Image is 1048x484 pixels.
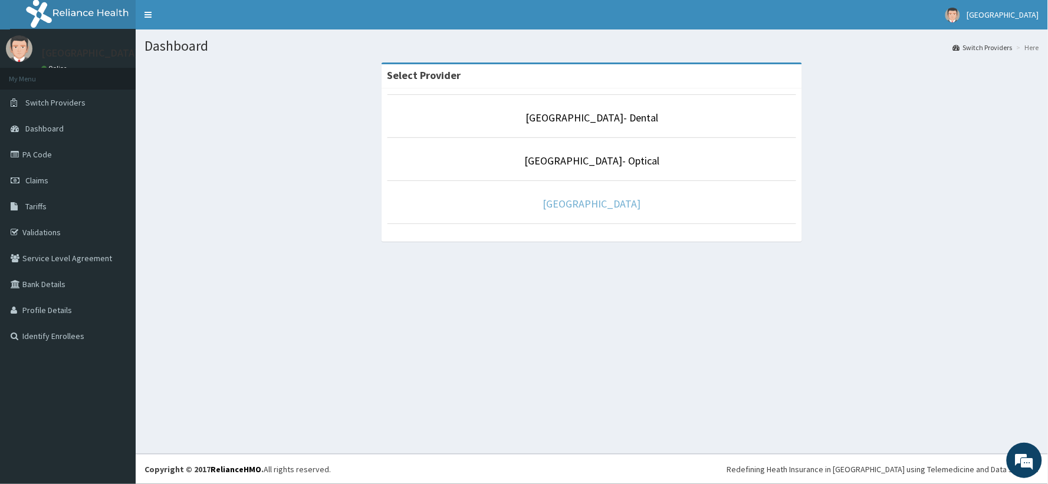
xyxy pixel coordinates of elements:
span: Switch Providers [25,97,86,108]
span: Tariffs [25,201,47,212]
a: Online [41,64,70,73]
a: [GEOGRAPHIC_DATA] [543,197,641,210]
a: [GEOGRAPHIC_DATA]- Optical [524,154,659,167]
span: Claims [25,175,48,186]
a: RelianceHMO [211,464,261,475]
a: Switch Providers [953,42,1013,52]
footer: All rights reserved. [136,454,1048,484]
div: Redefining Heath Insurance in [GEOGRAPHIC_DATA] using Telemedicine and Data Science! [727,463,1039,475]
span: Dashboard [25,123,64,134]
h1: Dashboard [144,38,1039,54]
img: User Image [6,35,32,62]
img: User Image [945,8,960,22]
strong: Select Provider [387,68,461,82]
strong: Copyright © 2017 . [144,464,264,475]
a: [GEOGRAPHIC_DATA]- Dental [525,111,658,124]
p: [GEOGRAPHIC_DATA] [41,48,139,58]
span: [GEOGRAPHIC_DATA] [967,9,1039,20]
li: Here [1014,42,1039,52]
